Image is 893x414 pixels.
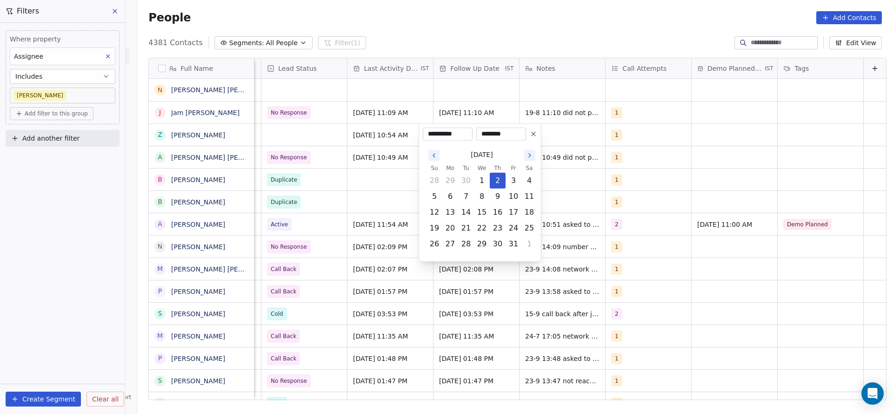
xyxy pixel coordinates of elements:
table: October 2025 [427,163,537,252]
button: Monday, October 13th, 2025 [443,205,458,220]
button: Wednesday, October 29th, 2025 [474,237,489,251]
th: Saturday [521,163,537,173]
th: Thursday [490,163,506,173]
button: Saturday, October 25th, 2025 [522,221,537,236]
button: Saturday, October 18th, 2025 [522,205,537,220]
button: Saturday, October 11th, 2025 [522,189,537,204]
button: Sunday, October 19th, 2025 [427,221,442,236]
button: Monday, October 6th, 2025 [443,189,458,204]
button: Thursday, October 23rd, 2025 [490,221,505,236]
button: Thursday, October 9th, 2025 [490,189,505,204]
button: Monday, September 29th, 2025 [443,173,458,188]
button: Saturday, October 4th, 2025 [522,173,537,188]
button: Sunday, October 12th, 2025 [427,205,442,220]
button: Tuesday, October 21st, 2025 [459,221,473,236]
th: Wednesday [474,163,490,173]
button: Thursday, October 16th, 2025 [490,205,505,220]
button: Friday, October 24th, 2025 [506,221,521,236]
button: Monday, October 20th, 2025 [443,221,458,236]
button: Sunday, October 26th, 2025 [427,237,442,251]
button: Friday, October 31st, 2025 [506,237,521,251]
button: Tuesday, October 28th, 2025 [459,237,473,251]
button: Tuesday, October 14th, 2025 [459,205,473,220]
button: Saturday, November 1st, 2025 [522,237,537,251]
button: Friday, October 10th, 2025 [506,189,521,204]
th: Sunday [427,163,442,173]
button: Go to the Previous Month [428,150,440,161]
button: Tuesday, October 7th, 2025 [459,189,473,204]
button: Tuesday, September 30th, 2025 [459,173,473,188]
button: Wednesday, October 22nd, 2025 [474,221,489,236]
button: Monday, October 27th, 2025 [443,237,458,251]
button: Wednesday, October 15th, 2025 [474,205,489,220]
button: Friday, October 17th, 2025 [506,205,521,220]
button: Wednesday, October 8th, 2025 [474,189,489,204]
button: Sunday, October 5th, 2025 [427,189,442,204]
button: Thursday, October 2nd, 2025, selected [490,173,505,188]
button: Wednesday, October 1st, 2025 [474,173,489,188]
button: Friday, October 3rd, 2025 [506,173,521,188]
button: Go to the Next Month [524,150,535,161]
button: Thursday, October 30th, 2025 [490,237,505,251]
th: Friday [506,163,521,173]
th: Monday [442,163,458,173]
span: [DATE] [471,150,493,160]
button: Sunday, September 28th, 2025 [427,173,442,188]
th: Tuesday [458,163,474,173]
